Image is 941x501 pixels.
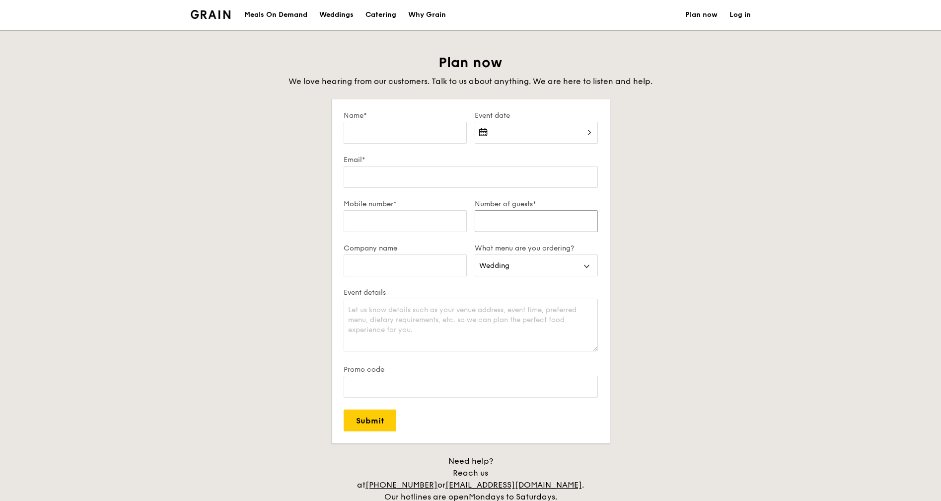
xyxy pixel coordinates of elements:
[365,480,437,490] a: [PHONE_NUMBER]
[438,54,503,71] span: Plan now
[445,480,582,490] a: [EMAIL_ADDRESS][DOMAIN_NAME]
[475,111,598,120] label: Event date
[344,288,598,297] label: Event details
[344,299,598,351] textarea: Let us know details such as your venue address, event time, preferred menu, dietary requirements,...
[344,111,467,120] label: Name*
[344,244,467,252] label: Company name
[475,244,598,252] label: What menu are you ordering?
[191,10,231,19] a: Logotype
[344,156,598,164] label: Email*
[344,410,396,431] input: Submit
[475,200,598,208] label: Number of guests*
[344,365,598,374] label: Promo code
[344,200,467,208] label: Mobile number*
[289,77,652,86] span: We love hearing from our customers. Talk to us about anything. We are here to listen and help.
[191,10,231,19] img: Grain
